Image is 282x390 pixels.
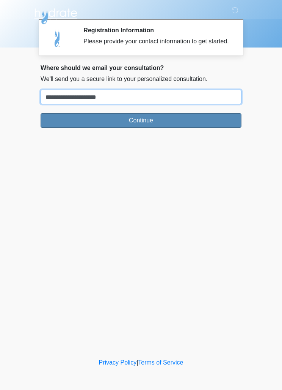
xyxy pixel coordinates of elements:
[99,359,137,366] a: Privacy Policy
[46,27,69,49] img: Agent Avatar
[33,6,78,25] img: Hydrate IV Bar - Scottsdale Logo
[41,64,241,71] h2: Where should we email your consultation?
[41,75,241,84] p: We'll send you a secure link to your personalized consultation.
[138,359,183,366] a: Terms of Service
[83,37,230,46] div: Please provide your contact information to get started.
[136,359,138,366] a: |
[41,113,241,128] button: Continue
